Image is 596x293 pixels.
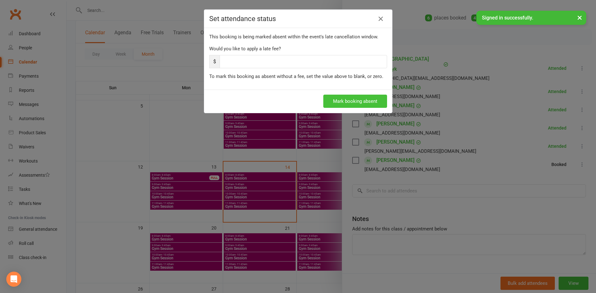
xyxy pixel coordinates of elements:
button: Mark booking absent [323,95,387,108]
h4: Set attendance status [209,15,387,23]
a: Close [376,14,386,24]
div: Would you like to apply a late fee? [209,45,387,53]
div: Open Intercom Messenger [6,272,21,287]
span: $ [209,55,220,68]
div: To mark this booking as absent without a fee, set the value above to blank, or zero. [209,73,387,80]
div: This booking is being marked absent within the event's late cancellation window. [209,33,387,41]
